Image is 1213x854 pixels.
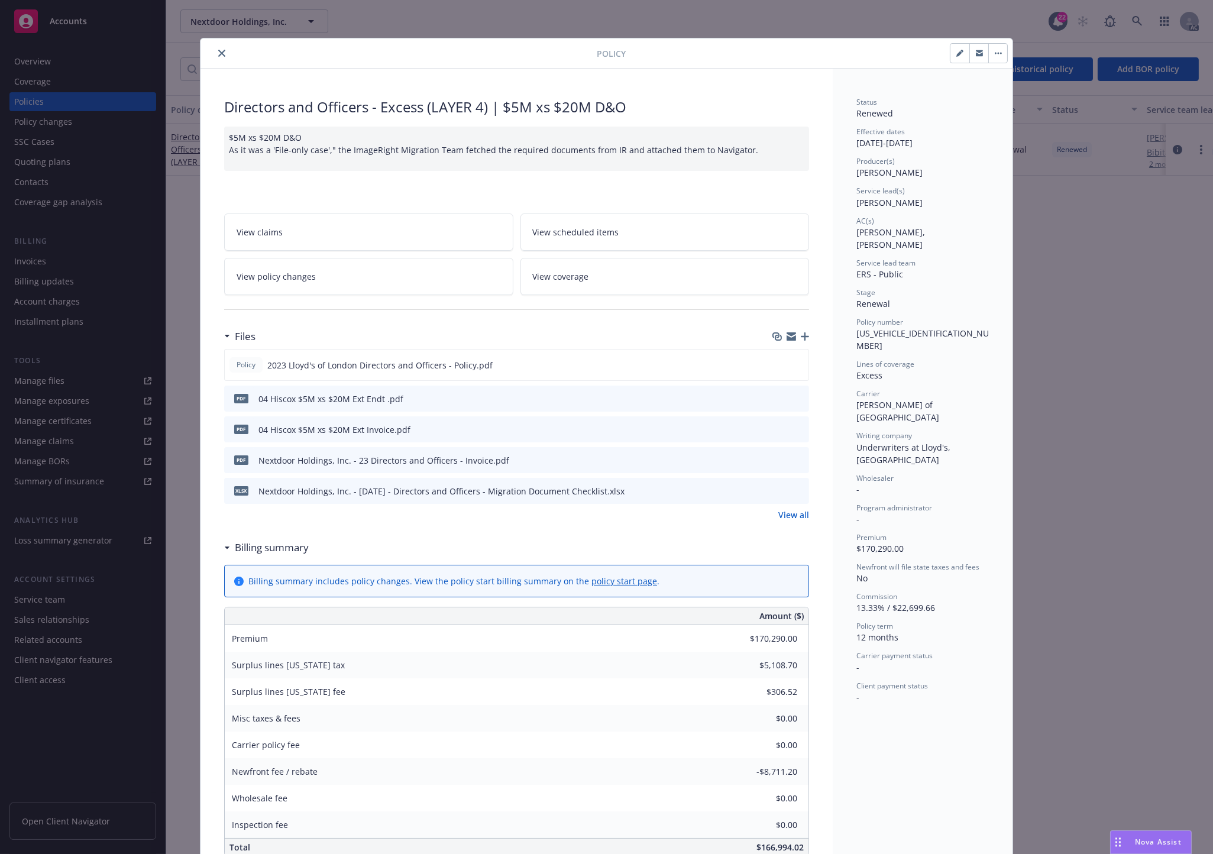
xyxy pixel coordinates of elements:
span: Carrier policy fee [232,739,300,751]
div: [DATE] - [DATE] [856,127,989,149]
span: Newfront will file state taxes and fees [856,562,979,572]
input: 0.00 [727,816,804,834]
span: Amount ($) [759,610,804,622]
button: download file [775,393,784,405]
span: 2023 Lloyd's of London Directors and Officers - Policy.pdf [267,359,493,371]
span: Newfront fee / rebate [232,766,318,777]
div: Nextdoor Holdings, Inc. - [DATE] - Directors and Officers - Migration Document Checklist.xlsx [258,485,625,497]
span: Carrier [856,389,880,399]
span: 13.33% / $22,699.66 [856,602,935,613]
span: View policy changes [237,270,316,283]
span: Stage [856,287,875,297]
span: 12 months [856,632,898,643]
button: preview file [794,393,804,405]
div: 04 Hiscox $5M xs $20M Ext Endt .pdf [258,393,403,405]
span: Nova Assist [1135,837,1182,847]
span: Program administrator [856,503,932,513]
div: $5M xs $20M D&O As it was a 'File-only case'," the ImageRight Migration Team fetched the required... [224,127,809,171]
span: Wholesale fee [232,792,287,804]
span: Premium [232,633,268,644]
div: Billing summary includes policy changes. View the policy start billing summary on the . [248,575,659,587]
span: Service lead team [856,258,916,268]
span: Policy [597,47,626,60]
span: Policy number [856,317,903,327]
a: View scheduled items [520,213,810,251]
span: pdf [234,394,248,403]
input: 0.00 [727,683,804,701]
h3: Billing summary [235,540,309,555]
span: Status [856,97,877,107]
span: - [856,484,859,495]
span: Producer(s) [856,156,895,166]
input: 0.00 [727,736,804,754]
span: [PERSON_NAME], [PERSON_NAME] [856,227,927,250]
button: preview file [794,423,804,436]
span: - [856,513,859,525]
span: - [856,691,859,703]
span: ERS - Public [856,269,903,280]
div: Nextdoor Holdings, Inc. - 23 Directors and Officers - Invoice.pdf [258,454,509,467]
span: Misc taxes & fees [232,713,300,724]
span: $170,290.00 [856,543,904,554]
a: View policy changes [224,258,513,295]
span: $166,994.02 [756,842,804,853]
div: Billing summary [224,540,309,555]
span: - [856,662,859,673]
div: Files [224,329,255,344]
span: Carrier payment status [856,651,933,661]
div: Drag to move [1111,831,1125,853]
span: View claims [237,226,283,238]
button: preview file [794,454,804,467]
span: [PERSON_NAME] of [GEOGRAPHIC_DATA] [856,399,939,423]
input: 0.00 [727,790,804,807]
span: Policy [234,360,258,370]
input: 0.00 [727,656,804,674]
button: preview file [794,485,804,497]
div: 04 Hiscox $5M xs $20M Ext Invoice.pdf [258,423,410,436]
span: Wholesaler [856,473,894,483]
input: 0.00 [727,710,804,727]
span: Inspection fee [232,819,288,830]
a: policy start page [591,575,657,587]
span: Total [229,842,250,853]
span: pdf [234,425,248,434]
span: Renewed [856,108,893,119]
div: Directors and Officers - Excess (LAYER 4) | $5M xs $20M D&O [224,97,809,117]
span: View scheduled items [533,226,619,238]
span: Commission [856,591,897,601]
span: [PERSON_NAME] [856,197,923,208]
span: Service lead(s) [856,186,905,196]
button: download file [774,359,784,371]
span: Renewal [856,298,890,309]
span: Underwriters at Lloyd's, [GEOGRAPHIC_DATA] [856,442,953,465]
span: [US_VEHICLE_IDENTIFICATION_NUMBER] [856,328,989,351]
a: View all [778,509,809,521]
span: Policy term [856,621,893,631]
span: Client payment status [856,681,928,691]
h3: Files [235,329,255,344]
button: download file [775,485,784,497]
button: download file [775,454,784,467]
span: Surplus lines [US_STATE] fee [232,686,345,697]
button: close [215,46,229,60]
span: Premium [856,532,887,542]
span: Surplus lines [US_STATE] tax [232,659,345,671]
input: 0.00 [727,630,804,648]
span: xlsx [234,486,248,495]
span: [PERSON_NAME] [856,167,923,178]
span: Lines of coverage [856,359,914,369]
a: View claims [224,213,513,251]
button: Nova Assist [1110,830,1192,854]
span: View coverage [533,270,589,283]
input: 0.00 [727,763,804,781]
span: AC(s) [856,216,874,226]
span: Writing company [856,431,912,441]
a: View coverage [520,258,810,295]
span: Excess [856,370,882,381]
span: Effective dates [856,127,905,137]
button: preview file [793,359,804,371]
button: download file [775,423,784,436]
span: pdf [234,455,248,464]
span: No [856,572,868,584]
